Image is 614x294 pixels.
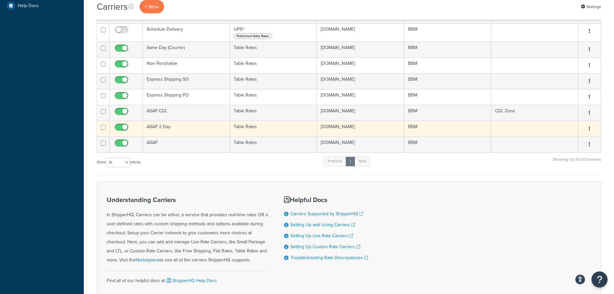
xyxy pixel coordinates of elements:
td: ASAP 2 Day [143,121,230,137]
td: [DOMAIN_NAME] [317,42,404,57]
h3: Helpful Docs [284,196,368,203]
a: Setting Up Custom Rate Carriers [290,243,360,250]
a: Carriers Supported by ShipperHQ [290,210,363,217]
td: [DOMAIN_NAME] [317,23,404,42]
td: BBM [404,121,491,137]
td: Table Rates [230,57,317,73]
a: Previous [324,157,346,166]
a: ShipperHQ Help Docs [166,277,217,284]
td: BBM [404,57,491,73]
td: Table Rates [230,73,317,89]
td: BBM [404,89,491,105]
td: BBM [404,23,491,42]
a: Next [355,157,370,166]
a: Setting Up and Using Carriers [290,221,355,228]
td: ASAP CDL [143,105,230,121]
td: BBM [404,73,491,89]
a: Troubleshooting Rate Discrepancies [290,254,368,261]
td: [DOMAIN_NAME] [317,137,404,152]
a: Marketplace [135,257,160,263]
td: [DOMAIN_NAME] [317,57,404,73]
td: Table Rates [230,137,317,152]
a: Setting Up Live Rate Carriers [290,232,353,239]
button: Open Resource Center [591,271,608,288]
td: Express Shipping SO [143,73,230,89]
td: BBM [404,42,491,57]
td: Table Rates [230,89,317,105]
td: [DOMAIN_NAME] [317,105,404,121]
td: [DOMAIN_NAME] [317,121,404,137]
td: Table Rates [230,121,317,137]
span: Help Docs [18,3,39,9]
h3: Understanding Carriers [107,196,268,203]
td: CDL Zone [491,105,578,121]
div: In ShipperHQ, Carriers can be either, a service that provides real-time rates OR a user-defined r... [107,196,268,265]
td: BBM [404,105,491,121]
td: Non Perishable [143,57,230,73]
a: 1 [346,157,355,166]
td: Table Rates [230,105,317,121]
td: Schedule Delivery [143,23,230,42]
td: ASAP [143,137,230,152]
div: Showing 1 to 13 of 13 entries [553,156,601,170]
span: Published Daily Rates [234,33,272,39]
td: UPS® [230,23,317,42]
label: Show entries [97,157,141,167]
td: Table Rates [230,42,317,57]
td: Express Shipping PO [143,89,230,105]
select: Showentries [106,157,130,167]
h1: Carriers [97,0,128,13]
a: Settings [581,2,601,11]
td: Same Day (Courier) [143,42,230,57]
td: [DOMAIN_NAME] [317,89,404,105]
td: BBM [404,137,491,152]
div: Find all of our helpful docs at: [107,271,268,285]
td: [DOMAIN_NAME] [317,73,404,89]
